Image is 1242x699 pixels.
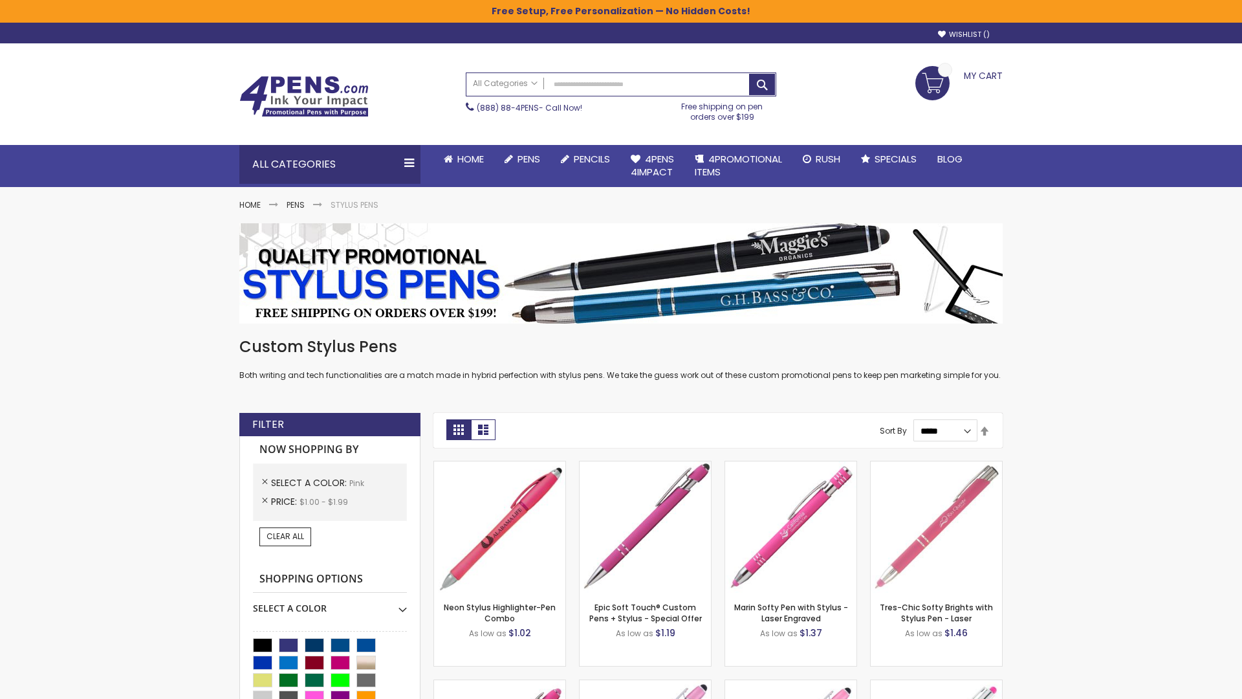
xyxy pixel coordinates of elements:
[253,566,407,594] strong: Shopping Options
[457,152,484,166] span: Home
[271,495,300,508] span: Price
[871,680,1002,691] a: Tres-Chic Softy with Stylus Top Pen - ColorJet-Pink
[446,419,471,440] strong: Grid
[253,436,407,463] strong: Now Shopping by
[725,461,856,472] a: Marin Softy Pen with Stylus - Laser Engraved-Pink
[620,145,684,187] a: 4Pens4impact
[574,152,610,166] span: Pencils
[905,628,942,639] span: As low as
[477,102,582,113] span: - Call Now!
[684,145,792,187] a: 4PROMOTIONALITEMS
[725,461,856,593] img: Marin Softy Pen with Stylus - Laser Engraved-Pink
[550,145,620,173] a: Pencils
[944,627,968,639] span: $1.46
[880,425,907,436] label: Sort By
[734,602,848,623] a: Marin Softy Pen with Stylus - Laser Engraved
[239,223,1003,324] img: Stylus Pens
[494,145,550,173] a: Pens
[239,145,420,184] div: All Categories
[938,30,990,39] a: Wishlist
[239,337,1003,357] h1: Custom Stylus Pens
[880,602,993,623] a: Tres-Chic Softy Brights with Stylus Pen - Laser
[668,96,777,122] div: Free shipping on pen orders over $199
[517,152,540,166] span: Pens
[434,680,565,691] a: Ellipse Softy Brights with Stylus Pen - Laser-Pink
[875,152,917,166] span: Specials
[792,145,851,173] a: Rush
[580,461,711,593] img: 4P-MS8B-Pink
[816,152,840,166] span: Rush
[655,627,675,639] span: $1.19
[433,145,494,173] a: Home
[631,152,674,179] span: 4Pens 4impact
[469,628,507,639] span: As low as
[434,461,565,472] a: Neon Stylus Highlighter-Pen Combo-Pink
[760,628,798,639] span: As low as
[580,680,711,691] a: Ellipse Stylus Pen - LaserMax-Pink
[851,145,927,173] a: Specials
[444,602,556,623] a: Neon Stylus Highlighter-Pen Combo
[252,417,284,432] strong: Filter
[800,627,822,639] span: $1.37
[580,461,711,472] a: 4P-MS8B-Pink
[927,145,973,173] a: Blog
[477,102,539,113] a: (888) 88-4PENS
[508,627,531,639] span: $1.02
[239,337,1003,381] div: Both writing and tech functionalities are a match made in hybrid perfection with stylus pens. We ...
[871,461,1002,472] a: Tres-Chic Softy Brights with Stylus Pen - Laser-Pink
[695,152,782,179] span: 4PROMOTIONAL ITEMS
[725,680,856,691] a: Ellipse Stylus Pen - ColorJet-Pink
[331,199,378,210] strong: Stylus Pens
[589,602,702,623] a: Epic Soft Touch® Custom Pens + Stylus - Special Offer
[267,531,304,542] span: Clear All
[871,461,1002,593] img: Tres-Chic Softy Brights with Stylus Pen - Laser-Pink
[937,152,963,166] span: Blog
[349,478,364,489] span: Pink
[287,199,305,210] a: Pens
[239,76,369,117] img: 4Pens Custom Pens and Promotional Products
[473,78,538,89] span: All Categories
[271,476,349,489] span: Select A Color
[616,628,653,639] span: As low as
[259,527,311,546] a: Clear All
[253,593,407,615] div: Select A Color
[300,496,348,507] span: $1.00 - $1.99
[239,199,261,210] a: Home
[434,461,565,593] img: Neon Stylus Highlighter-Pen Combo-Pink
[466,73,544,94] a: All Categories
